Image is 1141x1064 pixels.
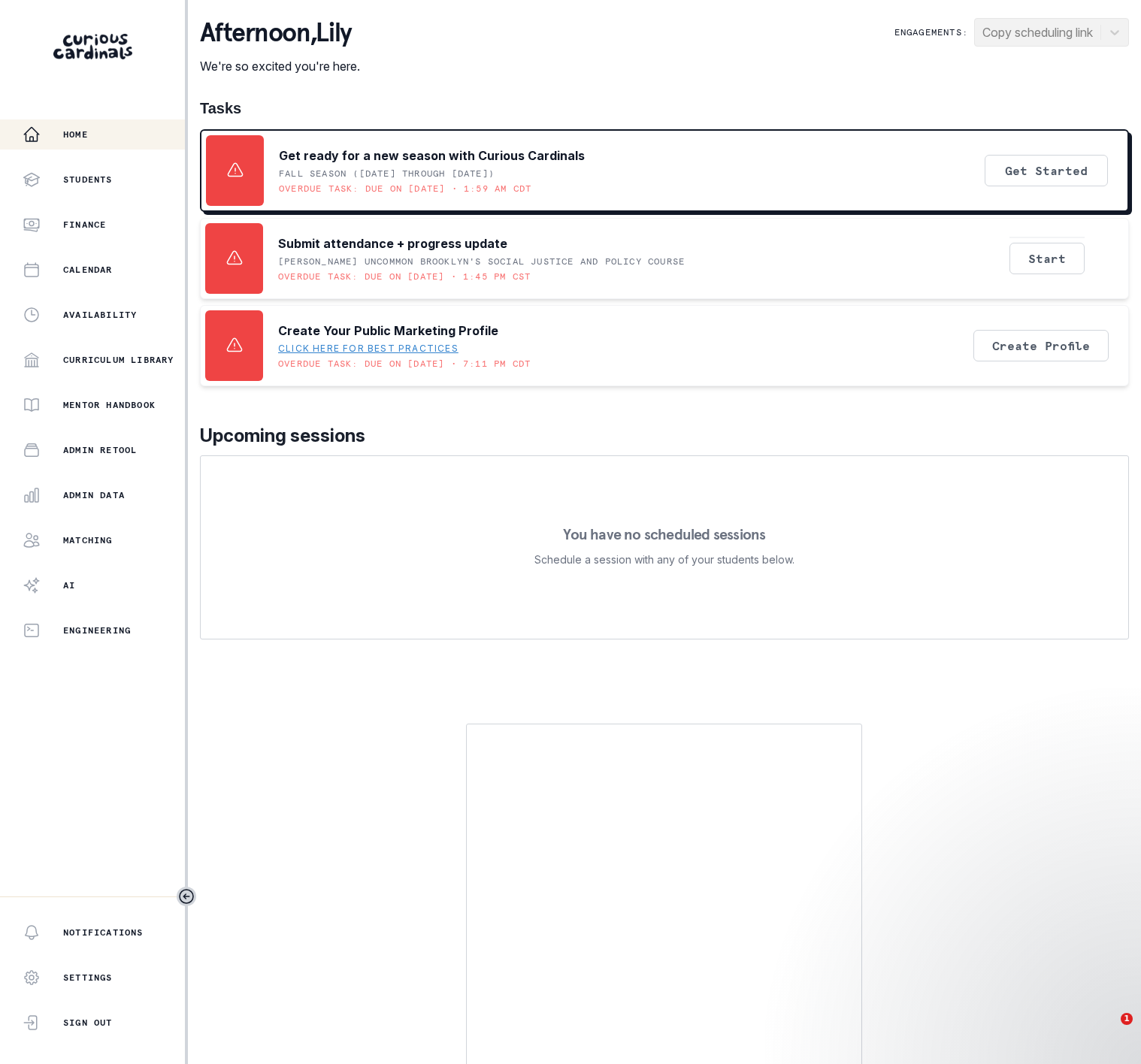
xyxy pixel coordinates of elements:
p: Overdue task: Due on [DATE] • 1:59 AM CDT [279,183,531,195]
p: Engagements: [894,26,968,38]
p: Create Your Public Marketing Profile [278,322,498,340]
button: Toggle sidebar [177,887,196,906]
p: Fall Season ([DATE] through [DATE]) [279,168,495,180]
p: You have no scheduled sessions [563,527,765,542]
a: Click here for best practices [278,343,459,355]
p: AI [63,579,75,591]
button: Create Profile [973,330,1109,361]
p: Get ready for a new season with Curious Cardinals [279,147,585,165]
p: Admin Retool [63,444,137,456]
p: Settings [63,972,113,984]
iframe: Intercom live chat [1090,1013,1126,1049]
p: Home [63,128,88,141]
p: Mentor Handbook [63,399,156,411]
p: [PERSON_NAME] UNCOMMON Brooklyn's Social Justice and Policy Course [278,255,685,268]
p: Curriculum Library [63,354,174,366]
img: Curious Cardinals Logo [53,34,132,59]
p: Upcoming sessions [200,422,1129,449]
p: Availability [63,309,137,321]
p: Overdue task: Due on [DATE] • 1:45 PM CST [278,271,531,283]
p: We're so excited you're here. [200,57,360,75]
p: Matching [63,534,113,546]
p: Submit attendance + progress update [278,234,507,252]
span: 1 [1121,1013,1133,1025]
p: Admin Data [63,489,125,501]
h1: Tasks [200,99,1129,117]
p: Students [63,174,113,186]
p: afternoon , Lily [200,18,360,48]
p: Overdue task: Due on [DATE] • 7:11 PM CDT [278,358,531,370]
p: Sign Out [63,1017,113,1029]
p: Notifications [63,926,144,939]
p: Engineering [63,624,131,636]
button: Start [1009,243,1085,274]
p: Calendar [63,264,113,276]
p: Schedule a session with any of your students below. [534,551,794,569]
p: Finance [63,219,106,231]
button: Get Started [985,155,1108,186]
